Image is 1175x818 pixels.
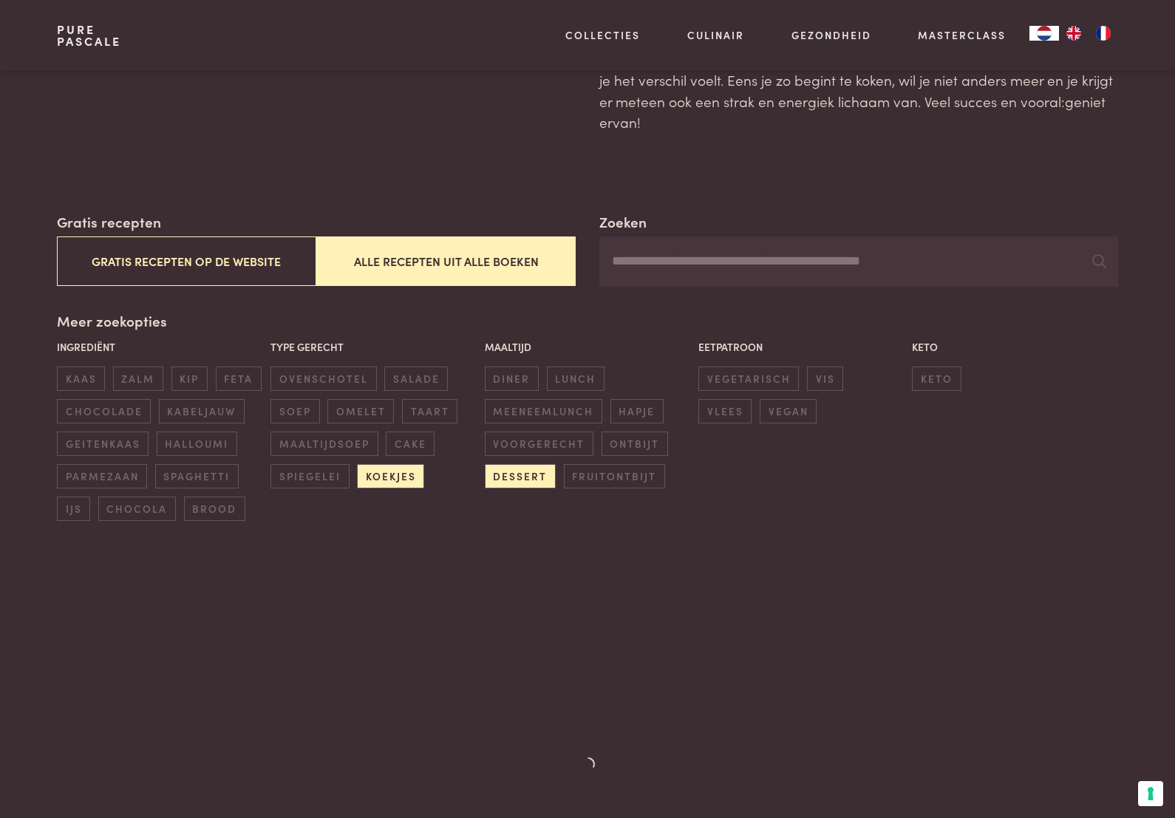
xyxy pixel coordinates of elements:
[113,367,163,391] span: zalm
[1029,26,1118,41] aside: Language selected: Nederlands
[485,339,691,355] p: Maaltijd
[1059,26,1118,41] ul: Language list
[1138,781,1163,806] button: Uw voorkeuren voor toestemming voor trackingtechnologieën
[327,399,394,423] span: omelet
[807,367,843,391] span: vis
[602,432,668,456] span: ontbijt
[485,367,539,391] span: diner
[270,464,349,488] span: spiegelei
[1029,26,1059,41] div: Language
[270,339,477,355] p: Type gerecht
[485,464,556,488] span: dessert
[357,464,424,488] span: koekjes
[159,399,245,423] span: kabeljauw
[564,464,665,488] span: fruitontbijt
[599,27,1118,133] p: Wil je zelf ervaren wat natuurlijke voeding met je doet? Ga dan meteen aan de slag. Je zult verst...
[270,399,319,423] span: soep
[918,27,1006,43] a: Masterclass
[57,236,316,286] button: Gratis recepten op de website
[155,464,239,488] span: spaghetti
[57,367,105,391] span: kaas
[57,211,161,233] label: Gratis recepten
[270,432,378,456] span: maaltijdsoep
[57,497,90,521] span: ijs
[610,399,664,423] span: hapje
[270,367,376,391] span: ovenschotel
[316,236,576,286] button: Alle recepten uit alle boeken
[184,497,245,521] span: brood
[402,399,457,423] span: taart
[485,432,593,456] span: voorgerecht
[760,399,817,423] span: vegan
[57,432,149,456] span: geitenkaas
[565,27,640,43] a: Collecties
[1089,26,1118,41] a: FR
[57,464,147,488] span: parmezaan
[698,367,799,391] span: vegetarisch
[485,399,602,423] span: meeneemlunch
[384,367,448,391] span: salade
[1029,26,1059,41] a: NL
[698,339,905,355] p: Eetpatroon
[599,211,647,233] label: Zoeken
[386,432,435,456] span: cake
[698,399,752,423] span: vlees
[171,367,208,391] span: kip
[57,399,151,423] span: chocolade
[57,339,263,355] p: Ingrediënt
[791,27,871,43] a: Gezondheid
[57,24,121,47] a: PurePascale
[98,497,176,521] span: chocola
[912,367,961,391] span: keto
[157,432,237,456] span: halloumi
[216,367,262,391] span: feta
[1059,26,1089,41] a: EN
[912,339,1118,355] p: Keto
[547,367,604,391] span: lunch
[687,27,744,43] a: Culinair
